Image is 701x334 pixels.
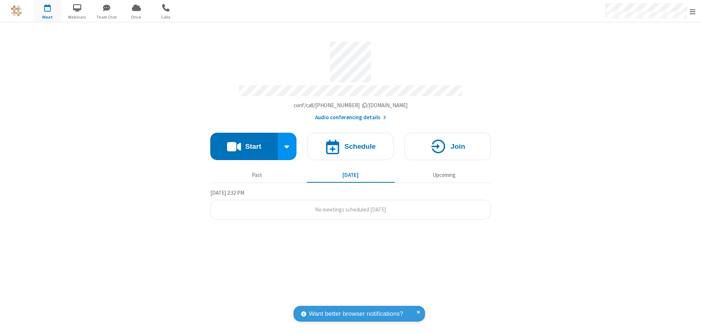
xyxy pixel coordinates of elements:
[213,168,301,182] button: Past
[245,143,261,150] h4: Start
[34,14,61,20] span: Meet
[210,133,278,160] button: Start
[123,14,150,20] span: Drive
[307,133,394,160] button: Schedule
[210,189,244,196] span: [DATE] 2:32 PM
[315,113,386,122] button: Audio conferencing details
[93,14,120,20] span: Team Chat
[309,309,403,319] span: Want better browser notifications?
[294,102,408,109] span: Copy my meeting room link
[315,206,386,213] span: No meetings scheduled [DATE]
[683,315,696,329] iframe: Chat
[344,143,376,150] h4: Schedule
[210,36,491,122] section: Account details
[294,101,408,110] button: Copy my meeting room linkCopy my meeting room link
[64,14,91,20] span: Webinars
[210,189,491,220] section: Today's Meetings
[405,133,491,160] button: Join
[278,133,297,160] div: Start conference options
[11,5,22,16] img: QA Selenium DO NOT DELETE OR CHANGE
[307,168,395,182] button: [DATE]
[152,14,180,20] span: Calls
[451,143,465,150] h4: Join
[400,168,488,182] button: Upcoming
